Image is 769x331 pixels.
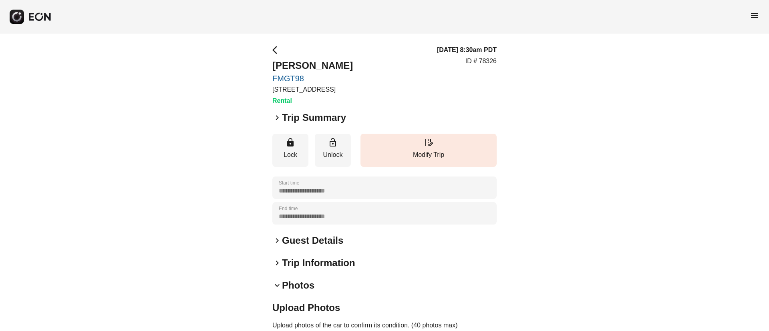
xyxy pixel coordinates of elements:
[272,236,282,245] span: keyboard_arrow_right
[272,281,282,290] span: keyboard_arrow_down
[282,111,346,124] h2: Trip Summary
[282,234,343,247] h2: Guest Details
[272,96,353,106] h3: Rental
[282,257,355,269] h2: Trip Information
[315,134,351,167] button: Unlock
[272,113,282,122] span: keyboard_arrow_right
[272,74,353,83] a: FMGT98
[360,134,497,167] button: Modify Trip
[272,59,353,72] h2: [PERSON_NAME]
[272,134,308,167] button: Lock
[364,150,493,160] p: Modify Trip
[272,321,497,330] p: Upload photos of the car to confirm its condition. (40 photos max)
[282,279,314,292] h2: Photos
[272,301,497,314] h2: Upload Photos
[328,138,338,147] span: lock_open
[276,150,304,160] p: Lock
[465,56,497,66] p: ID # 78326
[272,85,353,94] p: [STREET_ADDRESS]
[272,258,282,268] span: keyboard_arrow_right
[272,45,282,55] span: arrow_back_ios
[319,150,347,160] p: Unlock
[750,11,759,20] span: menu
[286,138,295,147] span: lock
[437,45,497,55] h3: [DATE] 8:30am PDT
[424,138,433,147] span: edit_road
